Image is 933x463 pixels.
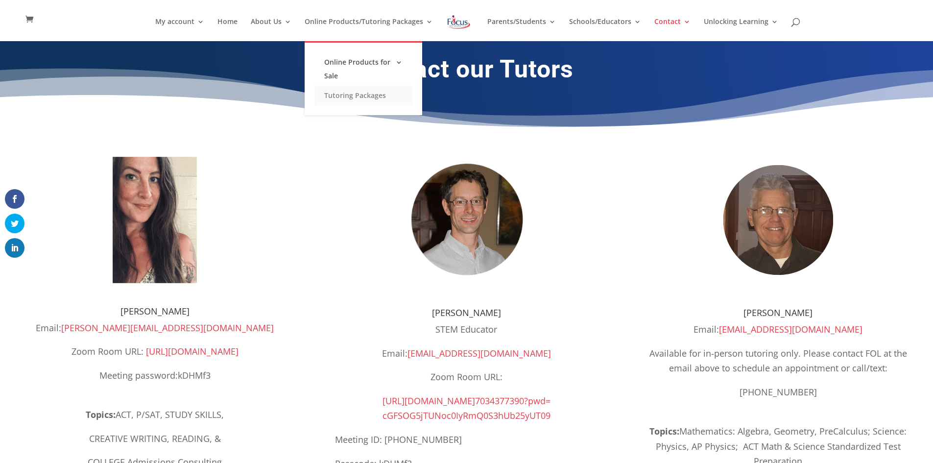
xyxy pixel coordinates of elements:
p: Zoom Room URL: [335,369,598,393]
span: [PERSON_NAME] [432,307,501,318]
a: Parents/Students [487,18,556,41]
a: [URL][DOMAIN_NAME] [146,345,239,357]
a: Online Products/Tutoring Packages [305,18,433,41]
p: STEM Educator [335,322,598,346]
a: My account [155,18,204,41]
p: [PHONE_NUMBER] [646,385,909,400]
img: Focus on Learning [446,13,472,31]
span: [PERSON_NAME] [743,307,813,318]
p: Email: [335,346,598,370]
img: Tim Larkin [705,146,852,293]
span: 09 [541,410,550,421]
span: 7034377390?pwd= [475,395,550,407]
span: Meeting password: [99,369,211,381]
a: About Us [251,18,291,41]
a: [EMAIL_ADDRESS][DOMAIN_NAME] [719,323,862,335]
img: Zach Adams [393,146,540,293]
span: kDHMf3 [178,369,211,381]
a: [EMAIL_ADDRESS][DOMAIN_NAME] [407,347,551,359]
a: Unlocking Learning [704,18,778,41]
span: Zoom Room URL: [72,345,144,357]
p: Email: [24,320,287,344]
a: Contact [654,18,691,41]
a: Tutoring Packages [314,86,412,105]
a: Home [217,18,238,41]
p: ACT, P/SAT, STUDY SKILLS, [24,407,287,431]
h4: [PERSON_NAME] [24,307,287,320]
span: cGFSOG5jTUNoc0IyRmQ0S3hUb25yUT [383,410,541,421]
a: Schools/Educators [569,18,641,41]
p: Available for in-person tutoring only. Please contact FOL at the email above to schedule an appoi... [646,346,909,385]
p: Email: [646,322,909,346]
a: Online Products for Sale [314,52,412,86]
a: [PERSON_NAME][EMAIL_ADDRESS][DOMAIN_NAME] [61,322,274,334]
a: [URL][DOMAIN_NAME]7034377390?pwd=cGFSOG5jTUNoc0IyRmQ0S3hUb25yUT09 [383,395,550,422]
b: Topics: [649,425,679,437]
span: Meeting ID: [PHONE_NUMBER] [335,434,462,445]
strong: Topics: [86,409,116,420]
p: CREATIVE WRITING, READING, & [24,431,287,455]
h1: Contact our Tutors [202,54,731,89]
span: [URL][DOMAIN_NAME] [383,395,475,407]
